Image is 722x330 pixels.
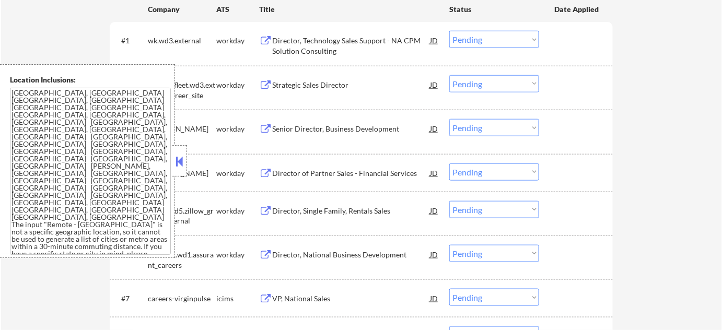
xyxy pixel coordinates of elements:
[259,4,439,15] div: Title
[10,75,171,85] div: Location Inclusions:
[429,201,439,220] div: JD
[429,289,439,308] div: JD
[272,36,430,56] div: Director, Technology Sales Support - NA CPM Solution Consulting
[148,250,216,270] div: assurant.wd1.assurant_careers
[272,124,430,134] div: Senior Director, Business Development
[429,31,439,50] div: JD
[554,4,600,15] div: Date Applied
[216,168,259,179] div: workday
[429,163,439,182] div: JD
[272,80,430,90] div: Strategic Sales Director
[148,36,216,46] div: wk.wd3.external
[216,80,259,90] div: workday
[272,168,430,179] div: Director of Partner Sales - Financial Services
[216,250,259,260] div: workday
[429,75,439,94] div: JD
[216,4,259,15] div: ATS
[272,206,430,216] div: Director, Single Family, Rentals Sales
[429,119,439,138] div: JD
[272,250,430,260] div: Director, National Business Development
[121,36,139,46] div: #1
[148,293,216,304] div: careers-virginpulse
[148,4,216,15] div: Company
[216,206,259,216] div: workday
[272,293,430,304] div: VP, National Sales
[121,293,139,304] div: #7
[216,293,259,304] div: icims
[216,36,259,46] div: workday
[429,245,439,264] div: JD
[216,124,259,134] div: workday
